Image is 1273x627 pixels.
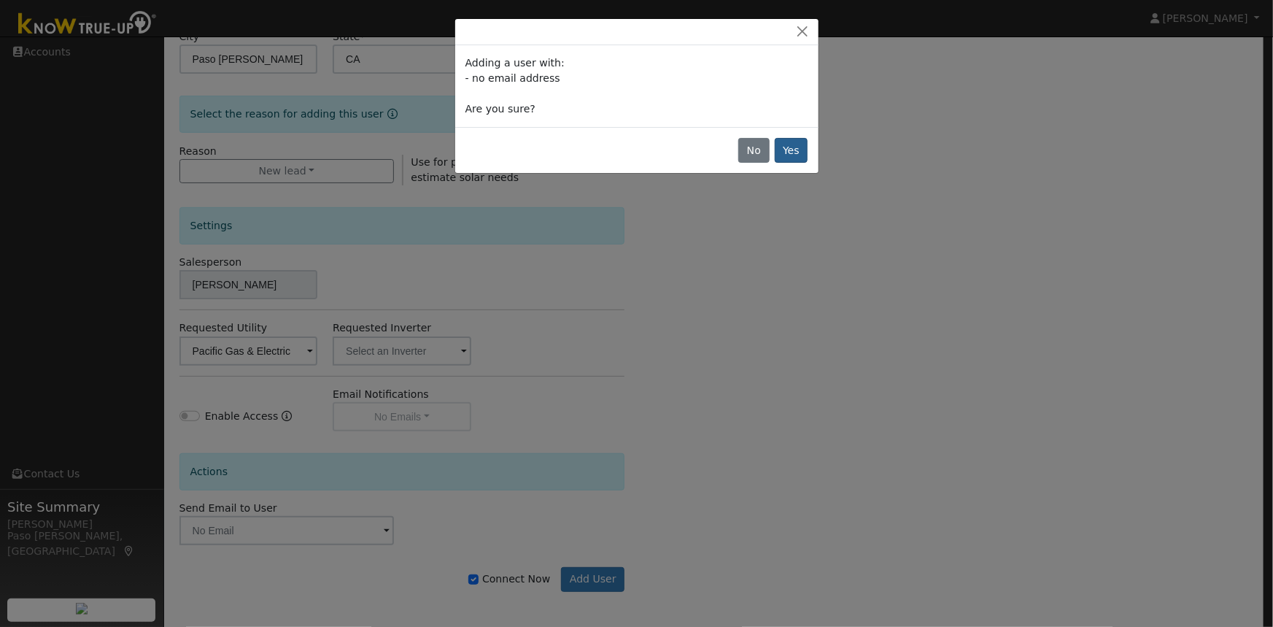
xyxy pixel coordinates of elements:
span: Adding a user with: [465,57,565,69]
button: No [738,138,769,163]
button: Close [792,24,813,39]
button: Yes [775,138,808,163]
span: Are you sure? [465,103,535,115]
span: - no email address [465,72,560,84]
